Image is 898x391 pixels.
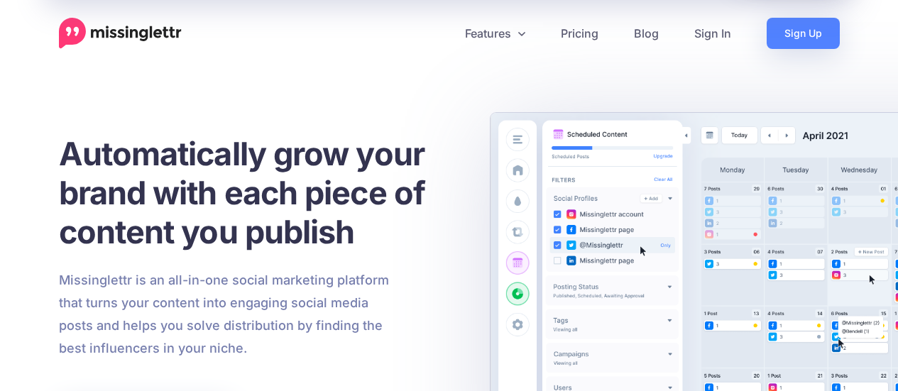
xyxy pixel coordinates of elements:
p: Missinglettr is an all-in-one social marketing platform that turns your content into engaging soc... [59,269,390,360]
a: Sign In [677,18,749,49]
a: Blog [616,18,677,49]
a: Home [59,18,182,49]
a: Sign Up [767,18,840,49]
h1: Automatically grow your brand with each piece of content you publish [59,134,460,251]
a: Pricing [543,18,616,49]
a: Features [447,18,543,49]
